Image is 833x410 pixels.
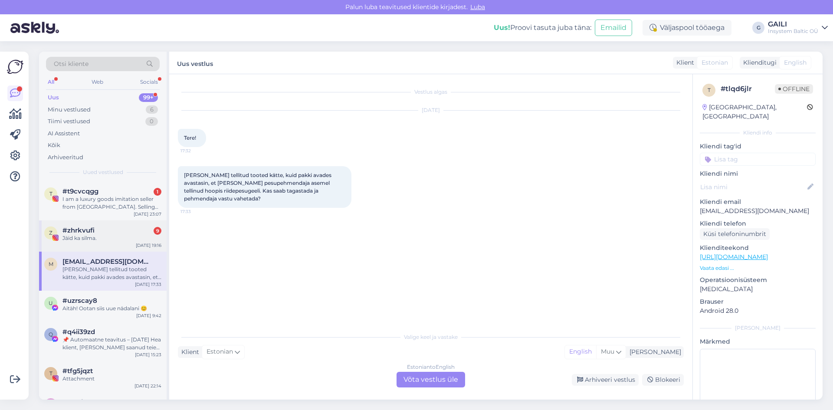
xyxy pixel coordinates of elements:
div: 6 [146,105,158,114]
span: #q4ii39zd [62,328,95,336]
span: #zhrkvufi [62,226,95,234]
img: Askly Logo [7,59,23,75]
div: Aitäh! Ootan siis uue nädalani 😊 [62,305,161,312]
div: Kõik [48,141,60,150]
div: Socials [138,76,160,88]
p: Kliendi telefon [700,219,816,228]
span: English [784,58,807,67]
div: [PERSON_NAME] [626,348,681,357]
p: Brauser [700,297,816,306]
span: #uzrscay8 [62,297,97,305]
label: Uus vestlus [177,57,213,69]
span: Uued vestlused [83,168,123,176]
div: I am a luxury goods imitation seller from [GEOGRAPHIC_DATA]. Selling luxury goods imitations, inc... [62,195,161,211]
span: Offline [775,84,813,94]
b: Uus! [494,23,510,32]
div: All [46,76,56,88]
p: Operatsioonisüsteem [700,276,816,285]
div: 0 [145,117,158,126]
span: Estonian [207,347,233,357]
span: #tfg5jqzt [62,367,93,375]
span: #3awj2dz3 [62,398,98,406]
div: [DATE] 17:33 [135,281,161,288]
span: #t9cvcqgg [62,187,98,195]
p: Kliendi tag'id [700,142,816,151]
div: Kliendi info [700,129,816,137]
p: [EMAIL_ADDRESS][DOMAIN_NAME] [700,207,816,216]
div: Klienditugi [740,58,777,67]
p: [MEDICAL_DATA] [700,285,816,294]
span: Otsi kliente [54,59,89,69]
span: u [49,300,53,306]
a: [URL][DOMAIN_NAME] [700,253,768,261]
div: Küsi telefoninumbrit [700,228,770,240]
span: m [49,261,53,267]
div: [DATE] 22:14 [134,383,161,389]
span: 17:33 [180,208,213,215]
span: z [49,230,52,236]
span: 17:32 [180,148,213,154]
div: Web [90,76,105,88]
span: Luba [468,3,488,11]
div: Uus [48,93,59,102]
span: mariannea005@gmail.com [62,258,153,266]
p: Vaata edasi ... [700,264,816,272]
div: Attachment [62,375,161,383]
div: Minu vestlused [48,105,91,114]
div: [DATE] 15:23 [135,351,161,358]
p: Kliendi email [700,197,816,207]
div: Jäid ka silma. [62,234,161,242]
div: Estonian to English [407,363,455,371]
div: [PERSON_NAME] tellitud tooted kätte, kuid pakki avades avastasin, et [PERSON_NAME] pesupehmendaja... [62,266,161,281]
span: Estonian [702,58,728,67]
div: # tlqd6jlr [721,84,775,94]
p: Märkmed [700,337,816,346]
div: AI Assistent [48,129,80,138]
div: Klient [673,58,694,67]
div: Proovi tasuta juba täna: [494,23,591,33]
button: Emailid [595,20,632,36]
div: 99+ [139,93,158,102]
div: English [565,345,596,358]
p: Android 28.0 [700,306,816,315]
div: Blokeeri [642,374,684,386]
div: [DATE] [178,106,684,114]
div: Võta vestlus üle [397,372,465,387]
div: Tiimi vestlused [48,117,90,126]
div: Klient [178,348,199,357]
div: [DATE] 19:16 [136,242,161,249]
p: Klienditeekond [700,243,816,253]
div: 1 [154,188,161,196]
div: Väljaspool tööaega [643,20,731,36]
div: 9 [154,227,161,235]
div: [PERSON_NAME] [700,324,816,332]
div: G [752,22,764,34]
span: t [49,190,52,197]
span: q [49,331,53,338]
span: [PERSON_NAME] tellitud tooted kätte, kuid pakki avades avastasin, et [PERSON_NAME] pesupehmendaja... [184,172,333,202]
div: Vestlus algas [178,88,684,96]
div: [DATE] 9:42 [136,312,161,319]
div: [DATE] 23:07 [134,211,161,217]
div: Valige keel ja vastake [178,333,684,341]
div: Arhiveeritud [48,153,83,162]
span: t [49,370,52,377]
a: GAILIInsystem Baltic OÜ [768,21,828,35]
div: Insystem Baltic OÜ [768,28,818,35]
div: 📌 Automaatne teavitus – [DATE] Hea klient, [PERSON_NAME] saanud teie lehe kohta tagasisidet ja pl... [62,336,161,351]
div: Arhiveeri vestlus [572,374,639,386]
span: Muu [601,348,614,355]
span: t [708,87,711,93]
input: Lisa tag [700,153,816,166]
div: GAILI [768,21,818,28]
input: Lisa nimi [700,182,806,192]
p: Kliendi nimi [700,169,816,178]
div: [GEOGRAPHIC_DATA], [GEOGRAPHIC_DATA] [702,103,807,121]
span: Tere! [184,134,196,141]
